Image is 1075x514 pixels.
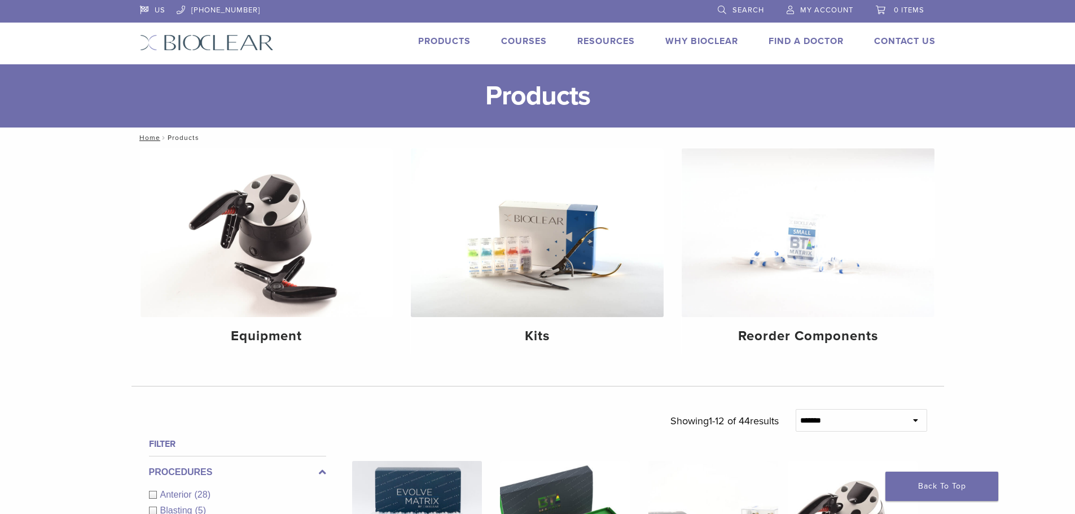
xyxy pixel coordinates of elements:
[420,326,655,346] h4: Kits
[670,409,779,433] p: Showing results
[418,36,471,47] a: Products
[874,36,936,47] a: Contact Us
[800,6,853,15] span: My Account
[411,148,664,354] a: Kits
[136,134,160,142] a: Home
[732,6,764,15] span: Search
[709,415,750,427] span: 1-12 of 44
[894,6,924,15] span: 0 items
[691,326,925,346] h4: Reorder Components
[411,148,664,317] img: Kits
[769,36,844,47] a: Find A Doctor
[141,148,393,317] img: Equipment
[682,148,934,354] a: Reorder Components
[141,148,393,354] a: Equipment
[150,326,384,346] h4: Equipment
[682,148,934,317] img: Reorder Components
[665,36,738,47] a: Why Bioclear
[501,36,547,47] a: Courses
[160,490,195,499] span: Anterior
[160,135,168,140] span: /
[577,36,635,47] a: Resources
[149,465,326,479] label: Procedures
[885,472,998,501] a: Back To Top
[140,34,274,51] img: Bioclear
[131,128,944,148] nav: Products
[195,490,210,499] span: (28)
[149,437,326,451] h4: Filter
